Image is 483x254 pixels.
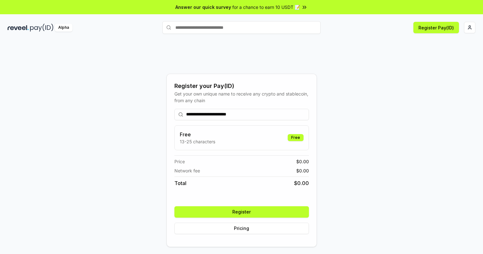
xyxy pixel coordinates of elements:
[232,4,300,10] span: for a chance to earn 10 USDT 📝
[413,22,459,33] button: Register Pay(ID)
[175,4,231,10] span: Answer our quick survey
[180,131,215,138] h3: Free
[174,90,309,104] div: Get your own unique name to receive any crypto and stablecoin, from any chain
[296,167,309,174] span: $ 0.00
[8,24,29,32] img: reveel_dark
[174,158,185,165] span: Price
[55,24,72,32] div: Alpha
[174,179,186,187] span: Total
[296,158,309,165] span: $ 0.00
[174,223,309,234] button: Pricing
[174,82,309,90] div: Register your Pay(ID)
[174,206,309,218] button: Register
[180,138,215,145] p: 13-25 characters
[294,179,309,187] span: $ 0.00
[174,167,200,174] span: Network fee
[288,134,304,141] div: Free
[30,24,53,32] img: pay_id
